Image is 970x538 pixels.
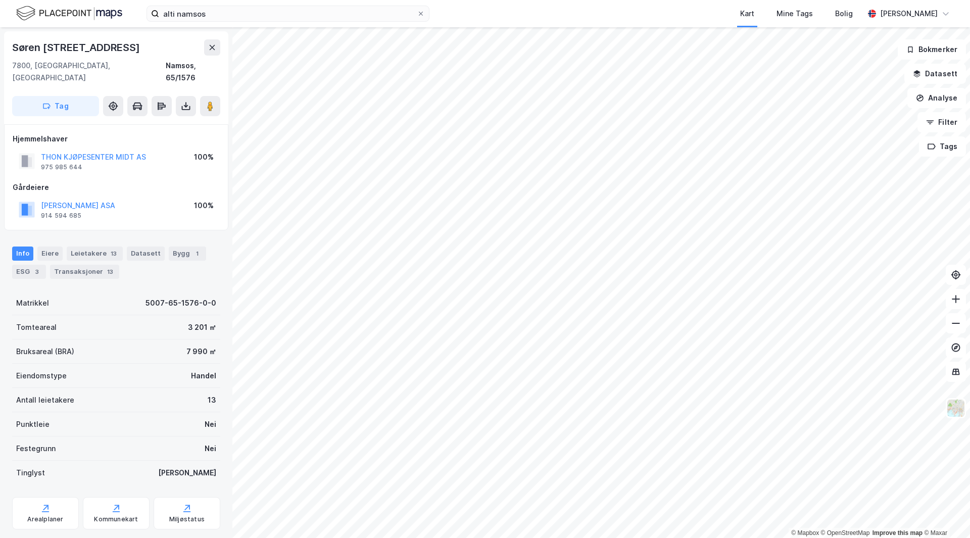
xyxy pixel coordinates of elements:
div: Tomteareal [16,321,57,333]
div: Transaksjoner [50,265,119,279]
div: Kommunekart [94,515,138,523]
button: Datasett [904,64,966,84]
button: Analyse [907,88,966,108]
div: Hjemmelshaver [13,133,220,145]
div: 5007-65-1576-0-0 [145,297,216,309]
div: Namsos, 65/1576 [166,60,220,84]
div: 914 594 685 [41,212,81,220]
div: Leietakere [67,247,123,261]
div: Bolig [835,8,853,20]
div: Miljøstatus [169,515,205,523]
div: Matrikkel [16,297,49,309]
div: 7800, [GEOGRAPHIC_DATA], [GEOGRAPHIC_DATA] [12,60,166,84]
div: Eiendomstype [16,370,67,382]
div: Bygg [169,247,206,261]
div: Tinglyst [16,467,45,479]
div: 100% [194,200,214,212]
div: Gårdeiere [13,181,220,193]
div: 975 985 644 [41,163,82,171]
div: 13 [208,394,216,406]
div: 3 201 ㎡ [188,321,216,333]
div: Datasett [127,247,165,261]
div: Handel [191,370,216,382]
div: 100% [194,151,214,163]
a: Improve this map [872,529,923,536]
div: [PERSON_NAME] [880,8,938,20]
div: Søren [STREET_ADDRESS] [12,39,142,56]
button: Tags [919,136,966,157]
div: Kontrollprogram for chat [919,490,970,538]
div: Festegrunn [16,443,56,455]
div: Info [12,247,33,261]
div: Eiere [37,247,63,261]
div: 13 [109,249,119,259]
button: Tag [12,96,99,116]
div: Antall leietakere [16,394,74,406]
a: Mapbox [791,529,819,536]
div: Arealplaner [27,515,63,523]
a: OpenStreetMap [821,529,870,536]
div: Nei [205,443,216,455]
button: Bokmerker [898,39,966,60]
div: 13 [105,267,115,277]
div: ESG [12,265,46,279]
div: Kart [740,8,754,20]
button: Filter [917,112,966,132]
div: 1 [192,249,202,259]
input: Søk på adresse, matrikkel, gårdeiere, leietakere eller personer [159,6,417,21]
div: 7 990 ㎡ [186,346,216,358]
div: Bruksareal (BRA) [16,346,74,358]
div: 3 [32,267,42,277]
div: Nei [205,418,216,430]
div: Mine Tags [777,8,813,20]
iframe: Chat Widget [919,490,970,538]
div: [PERSON_NAME] [158,467,216,479]
img: logo.f888ab2527a4732fd821a326f86c7f29.svg [16,5,122,22]
div: Punktleie [16,418,50,430]
img: Z [946,399,965,418]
